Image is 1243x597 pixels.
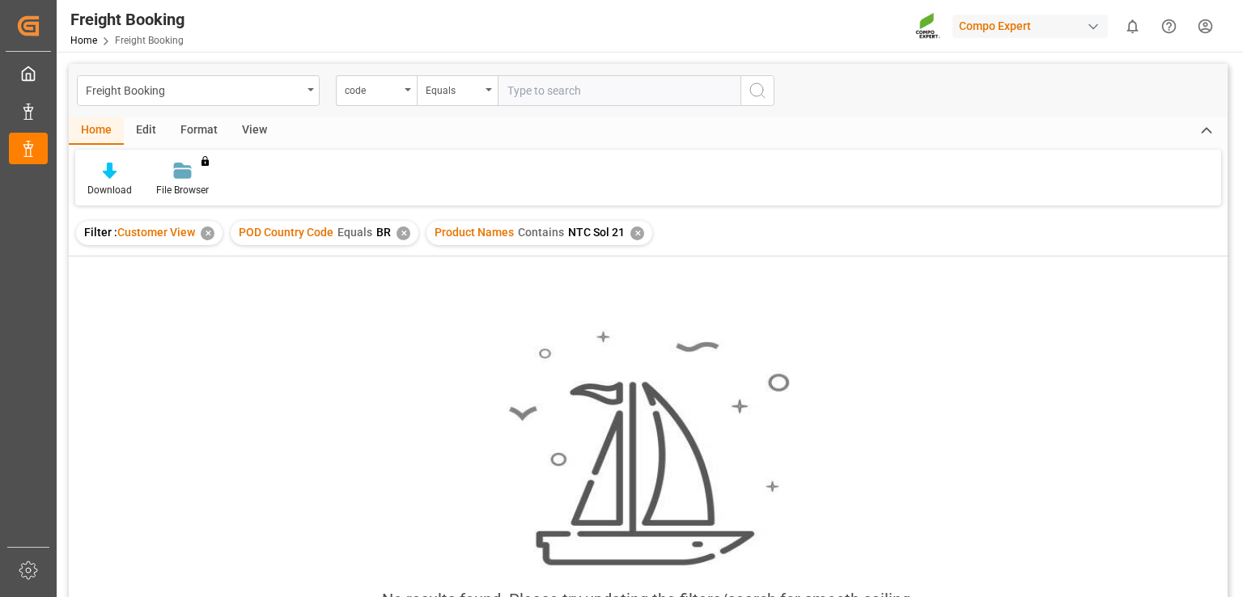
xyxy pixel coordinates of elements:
input: Type to search [498,75,740,106]
button: Help Center [1151,8,1187,44]
span: Filter : [84,226,117,239]
a: Home [70,35,97,46]
div: ✕ [630,227,644,240]
div: ✕ [201,227,214,240]
div: Compo Expert [952,15,1108,38]
img: Screenshot%202023-09-29%20at%2010.02.21.png_1712312052.png [915,12,941,40]
button: open menu [77,75,320,106]
div: ✕ [397,227,410,240]
button: open menu [417,75,498,106]
span: BR [376,226,391,239]
div: code [345,79,400,98]
button: open menu [336,75,417,106]
div: Equals [426,79,481,98]
div: Home [69,117,124,145]
div: Edit [124,117,168,145]
div: Download [87,183,132,197]
span: NTC Sol 21 [568,226,625,239]
img: smooth_sailing.jpeg [507,329,790,568]
span: Customer View [117,226,195,239]
button: search button [740,75,774,106]
span: Product Names [435,226,514,239]
span: Contains [518,226,564,239]
button: Compo Expert [952,11,1114,41]
div: Freight Booking [86,79,302,99]
div: Format [168,117,230,145]
div: Freight Booking [70,7,185,32]
div: View [230,117,279,145]
span: POD Country Code [239,226,333,239]
span: Equals [337,226,372,239]
button: show 0 new notifications [1114,8,1151,44]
